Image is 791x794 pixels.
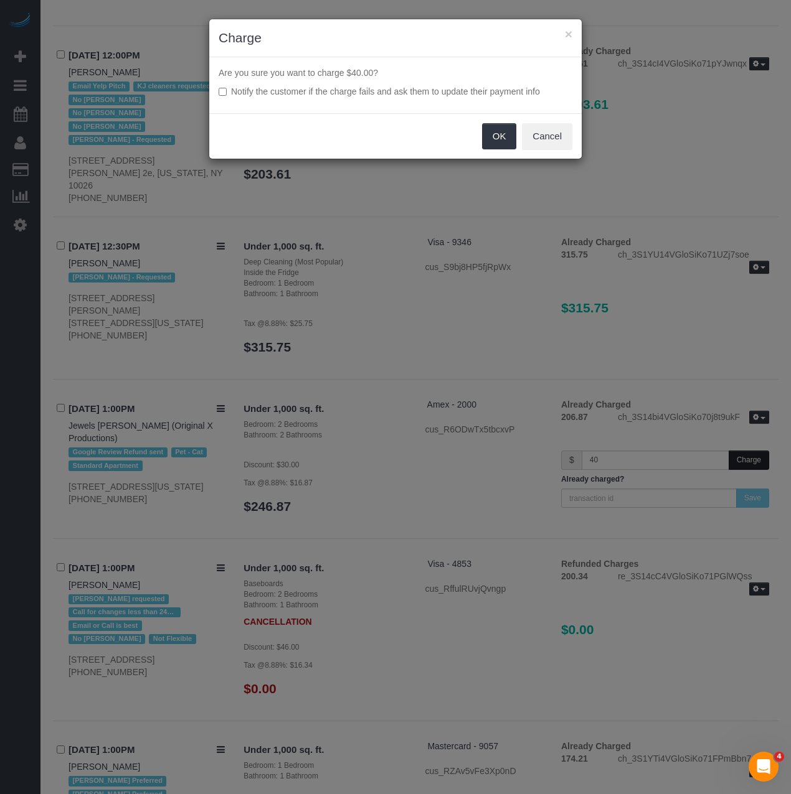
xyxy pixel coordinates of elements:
h3: Charge [219,29,572,47]
span: 4 [774,752,784,762]
button: × [565,27,572,40]
iframe: Intercom live chat [749,752,779,782]
div: Are you sure you want to charge $40.00? [209,57,582,113]
button: OK [482,123,517,149]
button: Cancel [522,123,572,149]
label: Notify the customer if the charge fails and ask them to update their payment info [219,85,572,98]
input: Notify the customer if the charge fails and ask them to update their payment info [219,88,227,96]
